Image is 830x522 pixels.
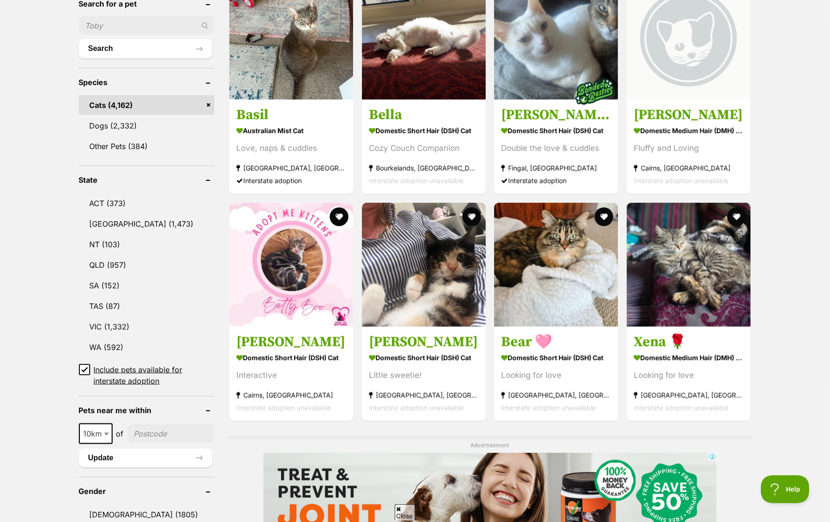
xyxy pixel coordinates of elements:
[236,389,346,401] strong: Cairns, [GEOGRAPHIC_DATA]
[236,142,346,155] div: Love, naps & cuddles
[571,68,618,115] img: bonded besties
[79,487,215,495] header: Gender
[627,203,751,327] img: Xena 🌹 - Domestic Medium Hair (DMH) Cat
[94,364,215,386] span: Include pets available for interstate adoption
[501,162,611,174] strong: Fingal, [GEOGRAPHIC_DATA]
[634,177,729,185] span: Interstate adoption unavailable
[634,162,744,174] strong: Cairns, [GEOGRAPHIC_DATA]
[369,369,479,382] div: Little sweetie!
[462,207,481,226] button: favourite
[236,404,331,412] span: Interstate adoption unavailable
[501,124,611,137] strong: Domestic Short Hair (DSH) Cat
[229,203,353,327] img: Betty Boo - Domestic Short Hair (DSH) Cat
[369,124,479,137] strong: Domestic Short Hair (DSH) Cat
[501,389,611,401] strong: [GEOGRAPHIC_DATA], [GEOGRAPHIC_DATA]
[627,326,751,421] a: Xena 🌹 Domestic Medium Hair (DMH) Cat Looking for love [GEOGRAPHIC_DATA], [GEOGRAPHIC_DATA] Inter...
[501,106,611,124] h3: [PERSON_NAME] & [PERSON_NAME]
[79,214,215,234] a: [GEOGRAPHIC_DATA] (1,473)
[634,404,729,412] span: Interstate adoption unavailable
[79,317,215,336] a: VIC (1,332)
[229,99,353,194] a: Basil Australian Mist Cat Love, naps & cuddles [GEOGRAPHIC_DATA], [GEOGRAPHIC_DATA] Interstate ad...
[727,207,746,226] button: favourite
[79,95,215,115] a: Cats (4,162)
[79,449,213,467] button: Update
[128,425,215,443] input: postcode
[79,136,215,156] a: Other Pets (384)
[634,351,744,365] strong: Domestic Medium Hair (DMH) Cat
[634,389,744,401] strong: [GEOGRAPHIC_DATA], [GEOGRAPHIC_DATA]
[79,296,215,316] a: TAS (87)
[595,207,613,226] button: favourite
[79,423,113,444] span: 10km
[501,142,611,155] div: Double the love & cuddles
[369,162,479,174] strong: Bourkelands, [GEOGRAPHIC_DATA]
[501,369,611,382] div: Looking for love
[501,404,596,412] span: Interstate adoption unavailable
[369,177,464,185] span: Interstate adoption unavailable
[79,39,213,58] button: Search
[79,235,215,254] a: NT (103)
[501,351,611,365] strong: Domestic Short Hair (DSH) Cat
[236,333,346,351] h3: [PERSON_NAME]
[236,351,346,365] strong: Domestic Short Hair (DSH) Cat
[395,504,415,521] span: Close
[79,78,215,86] header: Species
[634,124,744,137] strong: Domestic Medium Hair (DMH) Cat
[330,207,348,226] button: favourite
[362,99,486,194] a: Bella Domestic Short Hair (DSH) Cat Cozy Couch Companion Bourkelands, [GEOGRAPHIC_DATA] Interstat...
[236,369,346,382] div: Interactive
[369,404,464,412] span: Interstate adoption unavailable
[79,17,215,35] input: Toby
[761,475,811,503] iframe: Help Scout Beacon - Open
[369,389,479,401] strong: [GEOGRAPHIC_DATA], [GEOGRAPHIC_DATA]
[369,333,479,351] h3: [PERSON_NAME]
[369,351,479,365] strong: Domestic Short Hair (DSH) Cat
[236,174,346,187] div: Interstate adoption
[369,106,479,124] h3: Bella
[501,333,611,351] h3: Bear 🩷
[369,142,479,155] div: Cozy Couch Companion
[79,406,215,415] header: Pets near me within
[236,124,346,137] strong: Australian Mist Cat
[634,142,744,155] div: Fluffy and Loving
[79,276,215,295] a: SA (152)
[79,193,215,213] a: ACT (373)
[634,369,744,382] div: Looking for love
[494,326,618,421] a: Bear 🩷 Domestic Short Hair (DSH) Cat Looking for love [GEOGRAPHIC_DATA], [GEOGRAPHIC_DATA] Inters...
[236,106,346,124] h3: Basil
[79,176,215,184] header: State
[362,203,486,327] img: Frankie - Domestic Short Hair (DSH) Cat
[634,106,744,124] h3: [PERSON_NAME]
[501,174,611,187] div: Interstate adoption
[634,333,744,351] h3: Xena 🌹
[362,326,486,421] a: [PERSON_NAME] Domestic Short Hair (DSH) Cat Little sweetie! [GEOGRAPHIC_DATA], [GEOGRAPHIC_DATA] ...
[229,326,353,421] a: [PERSON_NAME] Domestic Short Hair (DSH) Cat Interactive Cairns, [GEOGRAPHIC_DATA] Interstate adop...
[627,99,751,194] a: [PERSON_NAME] Domestic Medium Hair (DMH) Cat Fluffy and Loving Cairns, [GEOGRAPHIC_DATA] Intersta...
[79,116,215,136] a: Dogs (2,332)
[116,428,124,439] span: of
[494,99,618,194] a: [PERSON_NAME] & [PERSON_NAME] Domestic Short Hair (DSH) Cat Double the love & cuddles Fingal, [GE...
[494,203,618,327] img: Bear 🩷 - Domestic Short Hair (DSH) Cat
[79,337,215,357] a: WA (592)
[236,162,346,174] strong: [GEOGRAPHIC_DATA], [GEOGRAPHIC_DATA]
[79,255,215,275] a: QLD (957)
[80,427,112,440] span: 10km
[79,364,215,386] a: Include pets available for interstate adoption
